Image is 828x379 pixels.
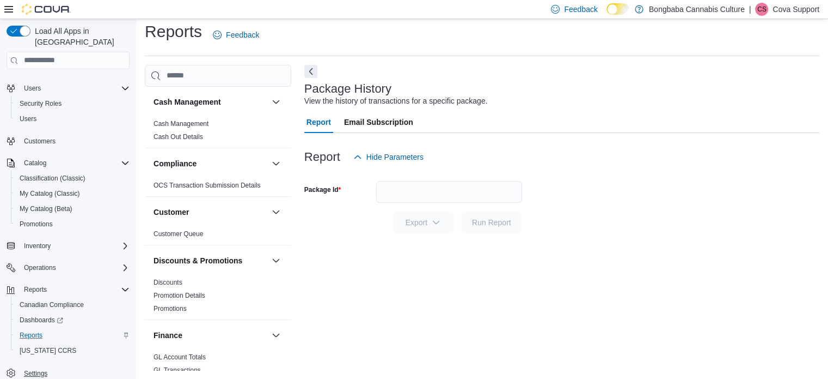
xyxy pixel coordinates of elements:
[154,97,267,107] button: Cash Management
[24,137,56,146] span: Customers
[154,353,206,362] span: GL Account Totals
[145,179,291,196] div: Compliance
[344,111,413,133] span: Email Subscription
[208,24,263,46] a: Feedback
[20,189,80,198] span: My Catalog (Classic)
[154,97,221,107] h3: Cash Management
[24,285,47,294] span: Reports
[154,133,203,141] span: Cash Out Details
[22,4,71,15] img: Cova
[154,330,182,341] h3: Finance
[145,21,202,43] h1: Reports
[20,239,130,252] span: Inventory
[20,300,84,309] span: Canadian Compliance
[2,238,134,254] button: Inventory
[20,157,130,170] span: Catalog
[366,152,424,163] span: Hide Parameters
[20,239,55,252] button: Inventory
[24,263,56,272] span: Operations
[772,3,819,16] p: Cova Support
[2,81,134,96] button: Users
[24,159,46,167] span: Catalog
[154,304,187,313] span: Promotions
[306,111,331,133] span: Report
[15,298,88,311] a: Canadian Compliance
[11,216,134,232] button: Promotions
[154,230,203,238] a: Customer Queue
[2,282,134,297] button: Reports
[15,172,90,185] a: Classification (Classic)
[2,133,134,149] button: Customers
[304,185,341,194] label: Package Id
[749,3,751,16] p: |
[24,242,51,250] span: Inventory
[269,329,283,342] button: Finance
[154,353,206,361] a: GL Account Totals
[15,97,130,110] span: Security Roles
[20,261,130,274] span: Operations
[15,112,130,125] span: Users
[15,344,130,357] span: Washington CCRS
[154,366,201,374] a: GL Transactions
[20,134,130,148] span: Customers
[154,279,182,286] a: Discounts
[154,120,208,128] a: Cash Management
[154,305,187,312] a: Promotions
[20,174,85,183] span: Classification (Classic)
[226,29,259,40] span: Feedback
[145,227,291,245] div: Customer
[15,172,130,185] span: Classification (Classic)
[606,3,629,15] input: Dark Mode
[15,314,130,327] span: Dashboards
[15,218,57,231] a: Promotions
[564,4,597,15] span: Feedback
[304,65,317,78] button: Next
[11,328,134,343] button: Reports
[11,96,134,111] button: Security Roles
[20,261,60,274] button: Operations
[20,135,60,148] a: Customers
[154,255,267,266] button: Discounts & Promotions
[11,201,134,216] button: My Catalog (Beta)
[349,146,428,168] button: Hide Parameters
[392,212,453,233] button: Export
[154,278,182,287] span: Discounts
[269,254,283,267] button: Discounts & Promotions
[154,255,242,266] h3: Discounts & Promotions
[15,187,84,200] a: My Catalog (Classic)
[24,84,41,93] span: Users
[20,283,130,296] span: Reports
[154,158,197,169] h3: Compliance
[154,207,267,218] button: Customer
[30,26,130,47] span: Load All Apps in [GEOGRAPHIC_DATA]
[154,158,267,169] button: Compliance
[11,312,134,328] a: Dashboards
[20,283,51,296] button: Reports
[269,95,283,109] button: Cash Management
[145,117,291,148] div: Cash Management
[154,119,208,128] span: Cash Management
[649,3,745,16] p: Bongbaba Cannabis Culture
[15,97,66,110] a: Security Roles
[11,171,134,186] button: Classification (Classic)
[154,181,261,190] span: OCS Transaction Submission Details
[20,346,76,355] span: [US_STATE] CCRS
[20,115,36,123] span: Users
[154,330,267,341] button: Finance
[269,157,283,170] button: Compliance
[461,212,522,233] button: Run Report
[15,344,81,357] a: [US_STATE] CCRS
[11,186,134,201] button: My Catalog (Classic)
[20,220,53,228] span: Promotions
[154,133,203,141] a: Cash Out Details
[154,366,201,375] span: GL Transactions
[20,82,45,95] button: Users
[20,157,51,170] button: Catalog
[11,297,134,312] button: Canadian Compliance
[11,111,134,127] button: Users
[15,202,130,215] span: My Catalog (Beta)
[20,82,130,95] span: Users
[15,112,41,125] a: Users
[15,202,77,215] a: My Catalog (Beta)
